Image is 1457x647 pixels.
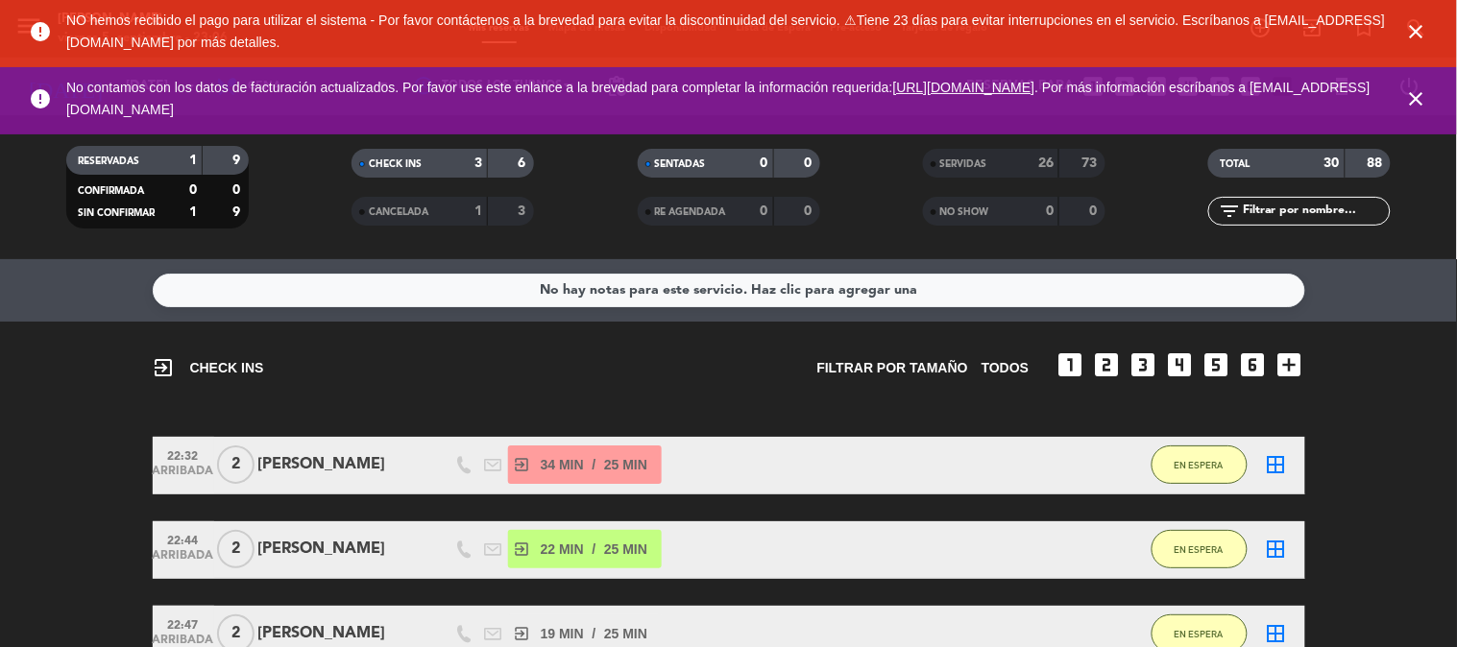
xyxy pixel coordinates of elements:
[1265,622,1288,645] i: border_all
[29,20,52,43] i: error
[604,539,647,561] span: 25 MIN
[369,159,422,169] span: CHECK INS
[519,156,530,170] strong: 6
[1175,544,1224,555] span: EN ESPERA
[159,612,207,635] span: 22:47
[1152,445,1248,484] button: EN ESPERA
[655,159,706,169] span: SENTADAS
[540,279,917,301] div: No hay notas para este servicio. Haz clic para agregar una
[593,539,596,561] span: /
[29,87,52,110] i: error
[593,623,596,645] span: /
[1265,538,1288,561] i: border_all
[1089,204,1101,218] strong: 0
[1238,349,1269,380] i: looks_6
[189,154,197,167] strong: 1
[1165,349,1196,380] i: looks_4
[604,623,647,645] span: 25 MIN
[78,186,144,196] span: CONFIRMADA
[1241,201,1390,222] input: Filtrar por nombre...
[1038,156,1054,170] strong: 26
[761,204,768,218] strong: 0
[893,80,1035,95] a: [URL][DOMAIN_NAME]
[593,454,596,476] span: /
[541,623,584,645] span: 19 MIN
[217,445,255,484] span: 2
[541,454,584,476] span: 34 MIN
[66,80,1371,117] span: No contamos con los datos de facturación actualizados. Por favor use este enlance a la brevedad p...
[232,154,244,167] strong: 9
[232,183,244,197] strong: 0
[66,80,1371,117] a: . Por más información escríbanos a [EMAIL_ADDRESS][DOMAIN_NAME]
[1081,156,1101,170] strong: 73
[78,208,155,218] span: SIN CONFIRMAR
[159,443,207,466] span: 22:32
[189,183,197,197] strong: 0
[159,549,207,571] span: ARRIBADA
[514,625,531,642] i: exit_to_app
[153,356,176,379] i: exit_to_app
[1175,460,1224,470] span: EN ESPERA
[1152,530,1248,568] button: EN ESPERA
[159,465,207,487] span: ARRIBADA
[655,207,726,217] span: RE AGENDADA
[1220,159,1250,169] span: TOTAL
[940,159,987,169] span: SERVIDAS
[189,205,197,219] strong: 1
[474,156,482,170] strong: 3
[258,621,422,646] div: [PERSON_NAME]
[1046,204,1054,218] strong: 0
[817,357,968,379] span: Filtrar por tamaño
[369,207,428,217] span: CANCELADA
[66,12,1386,50] span: NO hemos recibido el pago para utilizar el sistema - Por favor contáctenos a la brevedad para evi...
[1092,349,1123,380] i: looks_two
[258,452,422,477] div: [PERSON_NAME]
[940,207,989,217] span: NO SHOW
[1202,349,1232,380] i: looks_5
[804,204,815,218] strong: 0
[761,156,768,170] strong: 0
[474,204,482,218] strong: 1
[159,528,207,550] span: 22:44
[78,156,139,166] span: RESERVADAS
[1275,349,1305,380] i: add_box
[541,539,584,561] span: 22 MIN
[1405,87,1428,110] i: close
[1368,156,1387,170] strong: 88
[1218,200,1241,223] i: filter_list
[604,454,647,476] span: 25 MIN
[153,356,264,379] span: CHECK INS
[217,530,255,568] span: 2
[258,537,422,562] div: [PERSON_NAME]
[232,205,244,219] strong: 9
[1175,629,1224,639] span: EN ESPERA
[1056,349,1086,380] i: looks_one
[514,456,531,473] i: exit_to_app
[1405,20,1428,43] i: close
[514,540,531,558] i: exit_to_app
[1265,453,1288,476] i: border_all
[982,357,1030,379] span: TODOS
[519,204,530,218] strong: 3
[1324,156,1340,170] strong: 30
[804,156,815,170] strong: 0
[1129,349,1159,380] i: looks_3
